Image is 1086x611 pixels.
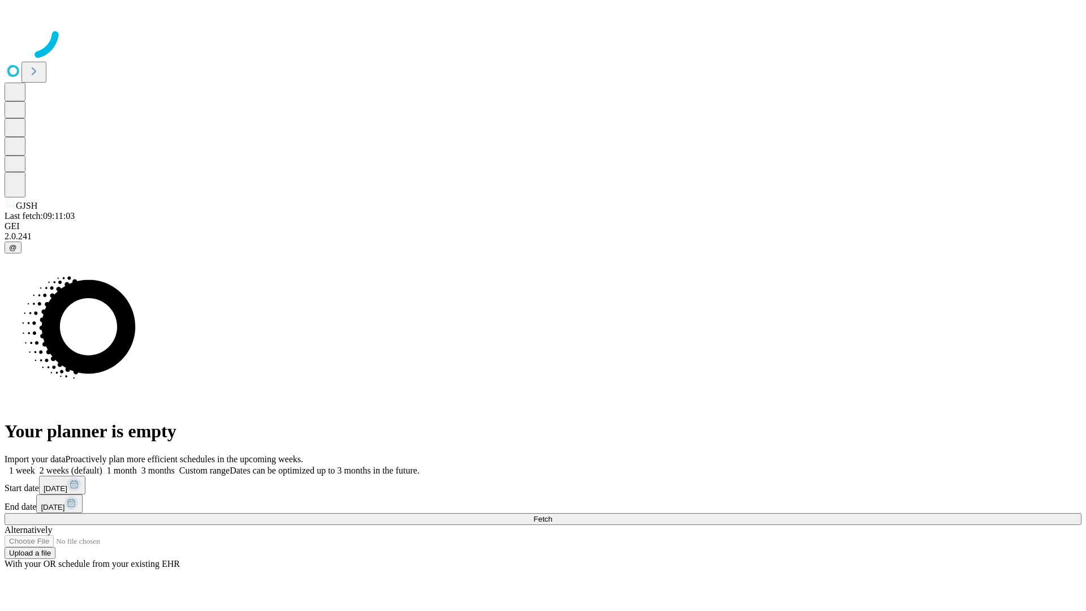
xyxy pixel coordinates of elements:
[16,201,37,210] span: GJSH
[141,466,175,475] span: 3 months
[40,466,102,475] span: 2 weeks (default)
[5,559,180,569] span: With your OR schedule from your existing EHR
[9,243,17,252] span: @
[107,466,137,475] span: 1 month
[41,503,64,511] span: [DATE]
[5,454,66,464] span: Import your data
[5,231,1081,242] div: 2.0.241
[179,466,230,475] span: Custom range
[36,494,83,513] button: [DATE]
[5,221,1081,231] div: GEI
[5,421,1081,442] h1: Your planner is empty
[5,547,55,559] button: Upload a file
[5,513,1081,525] button: Fetch
[39,476,85,494] button: [DATE]
[5,476,1081,494] div: Start date
[66,454,303,464] span: Proactively plan more efficient schedules in the upcoming weeks.
[5,494,1081,513] div: End date
[5,242,21,253] button: @
[533,515,552,523] span: Fetch
[230,466,419,475] span: Dates can be optimized up to 3 months in the future.
[5,211,75,221] span: Last fetch: 09:11:03
[9,466,35,475] span: 1 week
[5,525,52,535] span: Alternatively
[44,484,67,493] span: [DATE]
